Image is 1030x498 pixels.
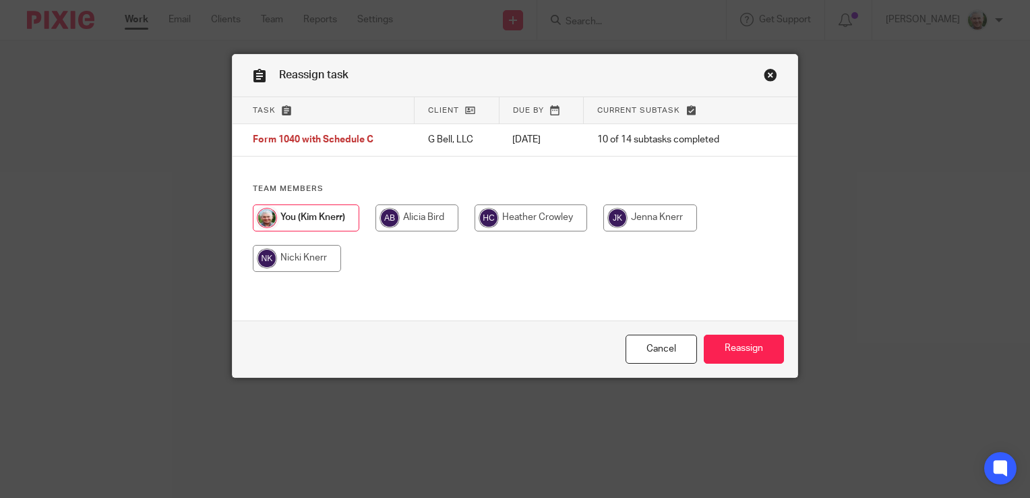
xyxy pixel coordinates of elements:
h4: Team members [253,184,777,194]
span: Reassign task [279,70,349,80]
span: Task [253,107,276,114]
a: Close this dialog window [764,68,777,86]
p: [DATE] [512,133,570,146]
td: 10 of 14 subtasks completed [584,124,752,157]
a: Close this dialog window [626,335,697,364]
span: Client [428,107,459,114]
p: G Bell, LLC [428,133,485,146]
span: Due by [513,107,544,114]
span: Form 1040 with Schedule C [253,136,373,145]
span: Current subtask [597,107,680,114]
input: Reassign [704,335,784,364]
